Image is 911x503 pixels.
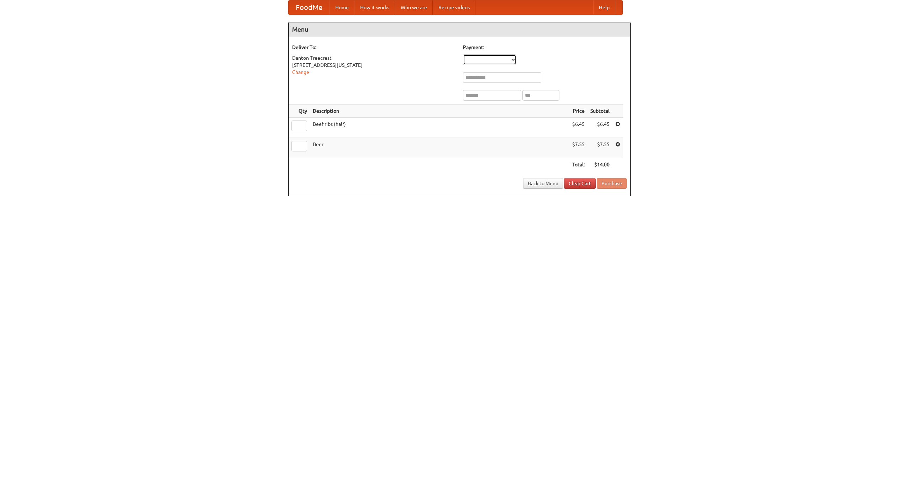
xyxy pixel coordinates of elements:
[289,105,310,118] th: Qty
[588,138,612,158] td: $7.55
[289,22,630,37] h4: Menu
[593,0,615,15] a: Help
[433,0,475,15] a: Recipe videos
[463,44,627,51] h5: Payment:
[330,0,354,15] a: Home
[289,0,330,15] a: FoodMe
[597,178,627,189] button: Purchase
[588,118,612,138] td: $6.45
[310,118,569,138] td: Beef ribs (half)
[292,69,309,75] a: Change
[292,61,456,69] div: [STREET_ADDRESS][US_STATE]
[569,138,588,158] td: $7.55
[310,105,569,118] th: Description
[292,44,456,51] h5: Deliver To:
[395,0,433,15] a: Who we are
[569,158,588,171] th: Total:
[564,178,596,189] a: Clear Cart
[292,54,456,61] div: Danton Treecrest
[588,158,612,171] th: $14.00
[569,118,588,138] td: $6.45
[523,178,563,189] a: Back to Menu
[588,105,612,118] th: Subtotal
[310,138,569,158] td: Beer
[354,0,395,15] a: How it works
[569,105,588,118] th: Price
